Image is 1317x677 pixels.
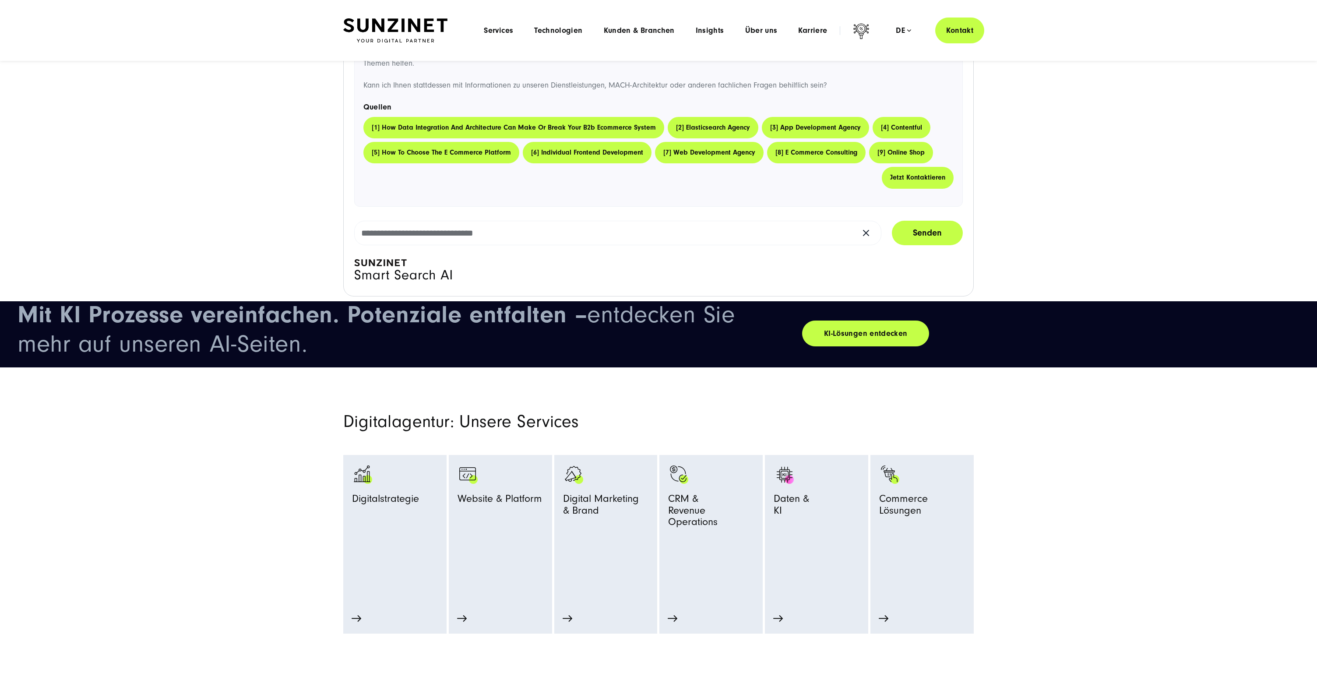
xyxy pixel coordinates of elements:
[458,464,543,592] a: Browser Symbol als Zeichen für Web Development - Digitalagentur SUNZINET programming-browser-prog...
[798,26,827,35] a: Karriere
[873,117,930,138] a: [4] contentful
[879,493,965,520] span: Commerce Lösungen
[343,411,759,432] h2: Digitalagentur: Unsere Services
[745,26,778,35] a: Über uns
[563,464,649,574] a: advertising-megaphone-business-products_black advertising-megaphone-business-products_white Digit...
[18,301,735,358] span: entdecken Sie mehr auf unseren AI-Seiten.
[896,26,911,35] div: de
[352,493,419,508] span: Digitalstrategie
[696,26,724,35] a: Insights
[668,117,758,138] a: [2] elasticsearch agency
[363,142,519,163] a: [5] how to choose the e commerce platform
[668,493,754,532] span: CRM & Revenue Operations
[762,117,869,138] a: [3] app development agency
[523,142,651,163] a: [6] individual frontend development
[363,117,664,138] a: [1] how data integration and architecture can make or break your b2b ecommerce system
[363,101,954,113] h4: Quellen
[458,493,542,508] span: Website & Platform
[563,493,639,520] span: Digital Marketing & Brand
[774,464,859,574] a: KI 1 KI 1 Daten &KI
[802,321,929,346] a: KI-Lösungen entdecken
[604,26,675,35] a: Kunden & Branchen
[363,79,954,92] p: Kann ich Ihnen stattdessen mit Informationen zu unseren Dienstleistungen, MACH-Architektur oder a...
[935,18,984,43] a: Kontakt
[352,464,438,592] a: analytics-graph-bar-business analytics-graph-bar-business_white Digitalstrategie
[18,300,587,328] span: Mit KI Prozesse vereinfachen. Potenziale entfalten –
[892,221,963,245] button: Senden
[767,142,866,163] a: [8] e commerce consulting
[879,464,965,592] a: Bild eines Fingers, der auf einen schwarzen Einkaufswagen mit grünen Akzenten klickt: Digitalagen...
[484,26,513,35] a: Services
[343,18,447,43] img: SUNZINET Full Service Digital Agentur
[774,493,809,520] span: Daten & KI
[882,167,954,188] a: Jetzt kontaktieren
[534,26,582,35] a: Technologien
[668,464,754,592] a: Symbol mit einem Haken und einem Dollarzeichen. monetization-approve-business-products_white CRM ...
[655,142,764,163] a: [7] web development agency
[869,142,933,163] a: [9] online shop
